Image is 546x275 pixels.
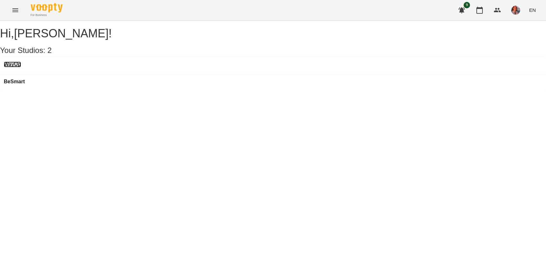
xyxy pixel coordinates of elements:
[8,3,23,18] button: Menu
[4,62,21,67] a: WayUp
[527,4,538,16] button: EN
[529,7,536,13] span: EN
[4,79,25,85] a: BeSmart
[31,3,63,12] img: Voopty Logo
[464,2,470,8] span: 9
[31,13,63,17] span: For Business
[48,46,52,55] span: 2
[511,6,520,15] img: 1ca8188f67ff8bc7625fcfef7f64a17b.jpeg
